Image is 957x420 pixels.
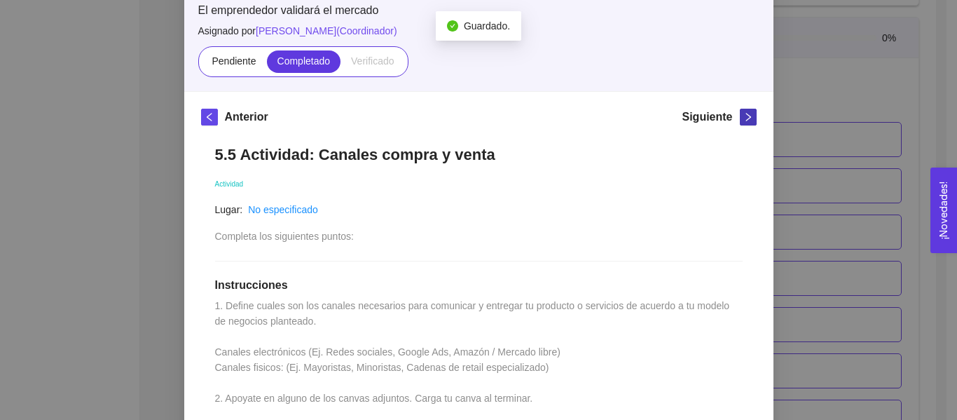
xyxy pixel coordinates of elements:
[215,278,743,292] h1: Instrucciones
[464,20,510,32] span: Guardado.
[215,231,354,242] span: Completa los siguientes puntos:
[682,109,732,126] h5: Siguiente
[930,168,957,253] button: Open Feedback Widget
[202,112,217,122] span: left
[741,112,756,122] span: right
[351,55,394,67] span: Verificado
[198,23,759,39] span: Asignado por
[212,55,256,67] span: Pendiente
[277,55,331,67] span: Completado
[215,145,743,164] h1: 5.5 Actividad: Canales compra y venta
[256,25,397,36] span: [PERSON_NAME] ( Coordinador )
[447,20,458,32] span: check-circle
[215,202,243,217] article: Lugar:
[740,109,757,126] button: right
[215,180,244,188] span: Actividad
[198,3,759,18] span: El emprendedor validará el mercado
[248,204,318,215] a: No especificado
[201,109,218,126] button: left
[225,109,268,126] h5: Anterior
[215,300,733,404] span: 1. Define cuales son los canales necesarios para comunicar y entregar tu producto o servicios de ...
